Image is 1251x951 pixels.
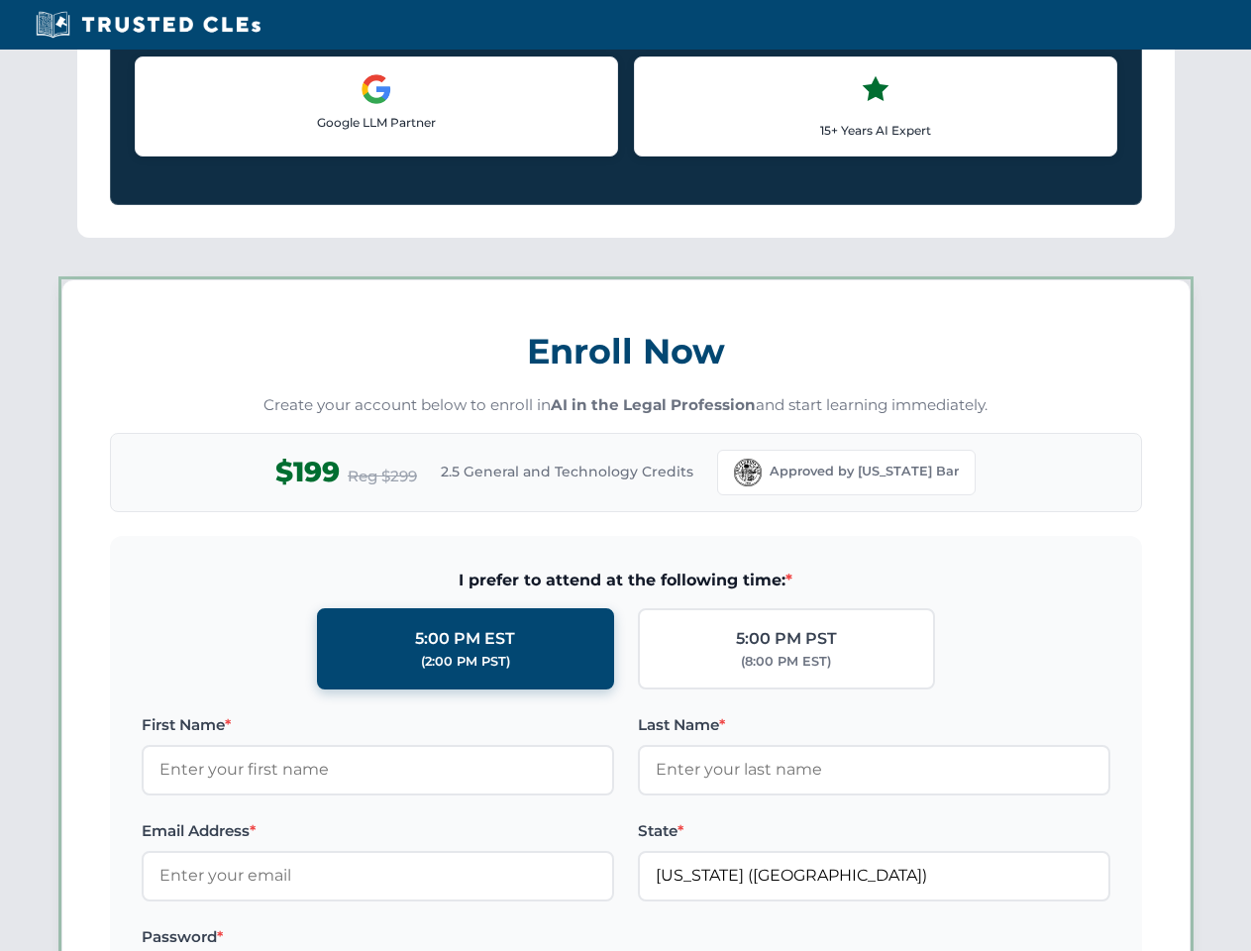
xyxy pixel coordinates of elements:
input: Enter your first name [142,745,614,794]
label: First Name [142,713,614,737]
h3: Enroll Now [110,320,1142,382]
strong: AI in the Legal Profession [551,395,756,414]
div: 5:00 PM PST [736,626,837,652]
input: Enter your last name [638,745,1110,794]
span: 2.5 General and Technology Credits [441,461,693,482]
label: State [638,819,1110,843]
input: Florida (FL) [638,851,1110,900]
span: Approved by [US_STATE] Bar [770,462,959,481]
label: Email Address [142,819,614,843]
div: (8:00 PM EST) [741,652,831,672]
img: Trusted CLEs [30,10,266,40]
p: Google LLM Partner [152,113,601,132]
div: (2:00 PM PST) [421,652,510,672]
span: Reg $299 [348,465,417,488]
div: 5:00 PM EST [415,626,515,652]
span: I prefer to attend at the following time: [142,568,1110,593]
span: $199 [275,450,340,494]
p: Create your account below to enroll in and start learning immediately. [110,394,1142,417]
img: Florida Bar [734,459,762,486]
img: Google [361,73,392,105]
input: Enter your email [142,851,614,900]
label: Last Name [638,713,1110,737]
p: 15+ Years AI Expert [651,121,1100,140]
label: Password [142,925,614,949]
